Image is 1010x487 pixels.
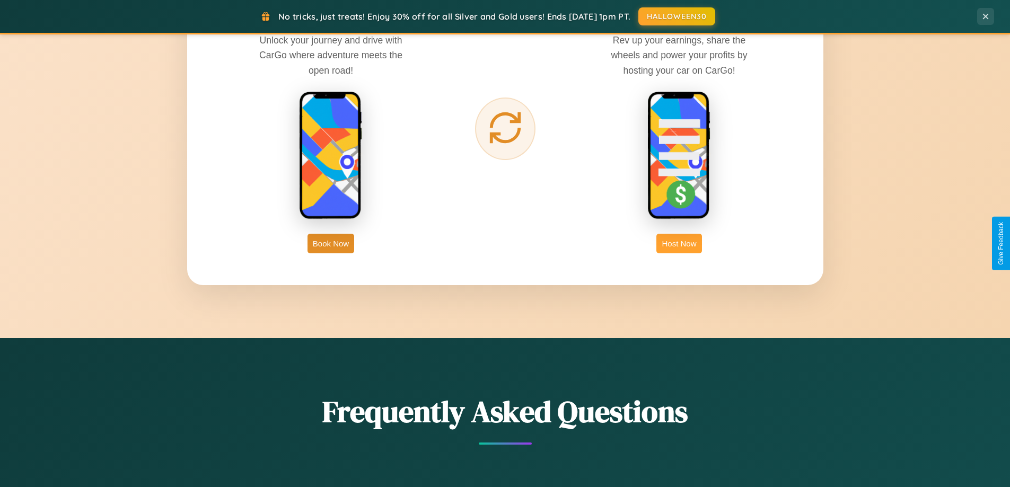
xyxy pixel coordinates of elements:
[656,234,701,253] button: Host Now
[997,222,1005,265] div: Give Feedback
[638,7,715,25] button: HALLOWEEN30
[308,234,354,253] button: Book Now
[299,91,363,220] img: rent phone
[600,33,759,77] p: Rev up your earnings, share the wheels and power your profits by hosting your car on CarGo!
[187,391,823,432] h2: Frequently Asked Questions
[278,11,630,22] span: No tricks, just treats! Enjoy 30% off for all Silver and Gold users! Ends [DATE] 1pm PT.
[647,91,711,220] img: host phone
[251,33,410,77] p: Unlock your journey and drive with CarGo where adventure meets the open road!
